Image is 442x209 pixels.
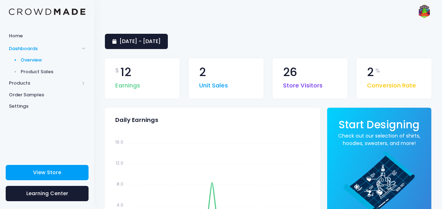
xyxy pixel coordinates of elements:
span: Conversion Rate [367,78,416,90]
a: View Store [6,165,89,180]
tspan: 8.0 [117,181,123,187]
span: Learning Center [26,190,68,197]
span: View Store [33,169,61,176]
span: Store Visitors [283,78,323,90]
span: $ [115,66,119,75]
span: Overview [21,57,86,64]
span: Earnings [115,78,140,90]
span: Start Designing [339,117,420,132]
span: Unit Sales [199,78,228,90]
span: Product Sales [21,68,86,75]
span: % [375,66,380,75]
span: Daily Earnings [115,117,158,124]
a: [DATE] - [DATE] [105,34,168,49]
a: Learning Center [6,186,89,201]
a: Start Designing [339,123,420,130]
span: 2 [367,66,374,78]
tspan: 12.0 [116,160,123,166]
tspan: 16.0 [115,139,123,145]
span: 26 [283,66,297,78]
span: Dashboards [9,45,79,52]
span: [DATE] - [DATE] [119,38,161,45]
tspan: 4.0 [117,202,123,208]
span: Settings [9,103,85,110]
img: User [417,5,431,19]
a: Check out our selection of shirts, hoodies, sweaters, and more! [337,132,421,147]
span: Products [9,80,79,87]
img: Logo [9,9,85,15]
span: Home [9,32,85,39]
span: 2 [199,66,206,78]
span: 12 [121,66,131,78]
span: Order Samples [9,91,85,98]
